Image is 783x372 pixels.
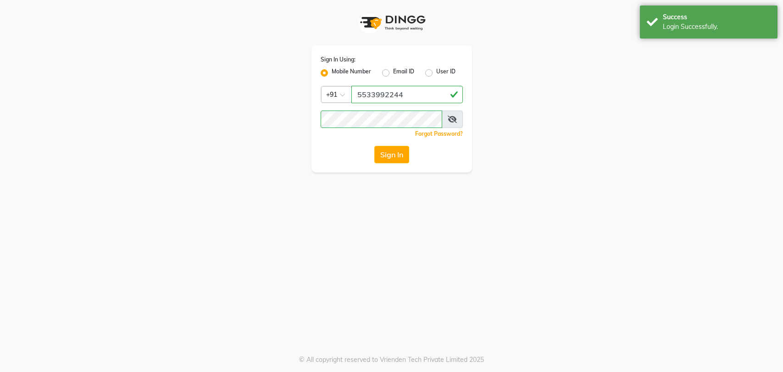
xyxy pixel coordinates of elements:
img: logo1.svg [355,9,428,36]
label: Email ID [393,67,414,78]
a: Forgot Password? [415,130,463,137]
button: Sign In [374,146,409,163]
input: Username [321,111,442,128]
label: User ID [436,67,455,78]
label: Sign In Using: [321,56,355,64]
div: Login Successfully. [663,22,771,32]
label: Mobile Number [332,67,371,78]
input: Username [351,86,463,103]
div: Success [663,12,771,22]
